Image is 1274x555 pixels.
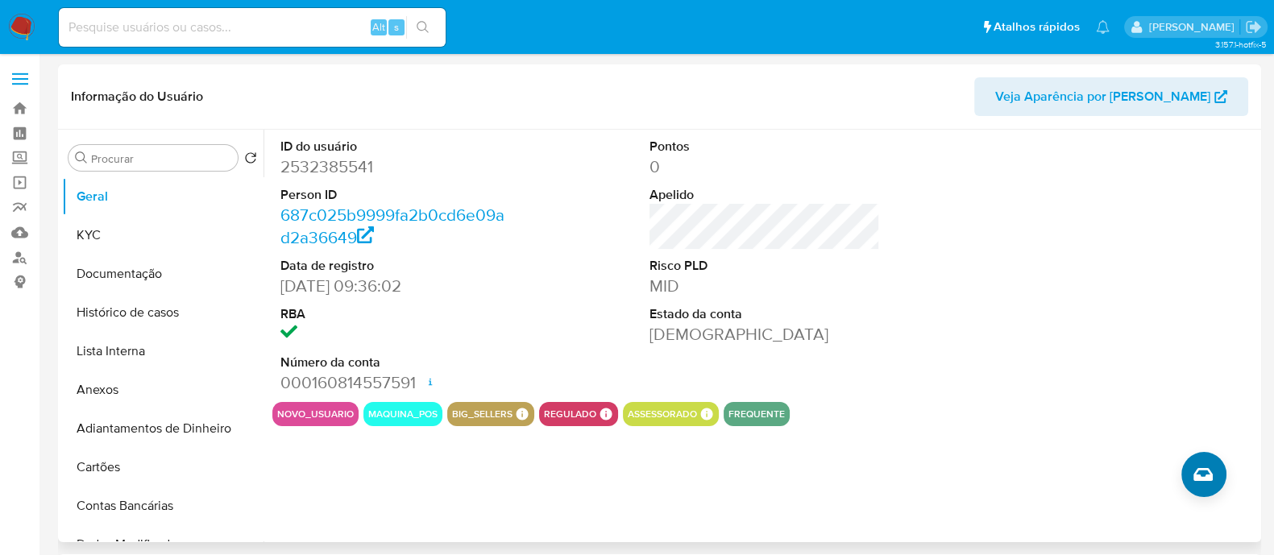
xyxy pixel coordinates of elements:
button: Documentação [62,255,264,293]
span: Alt [372,19,385,35]
dt: Apelido [649,186,880,204]
a: Sair [1245,19,1262,35]
dt: Estado da conta [649,305,880,323]
button: Veja Aparência por [PERSON_NAME] [974,77,1248,116]
button: assessorado [628,411,697,417]
button: novo_usuario [277,411,354,417]
dt: Risco PLD [649,257,880,275]
input: Procurar [91,151,231,166]
button: Anexos [62,371,264,409]
dt: Data de registro [280,257,511,275]
span: Atalhos rápidos [994,19,1080,35]
dd: [DEMOGRAPHIC_DATA] [649,323,880,346]
dt: Pontos [649,138,880,155]
button: maquina_pos [368,411,438,417]
p: anna.almeida@mercadopago.com.br [1148,19,1239,35]
dd: 2532385541 [280,155,511,178]
dt: Person ID [280,186,511,204]
button: big_sellers [452,411,513,417]
span: Veja Aparência por [PERSON_NAME] [995,77,1210,116]
button: Retornar ao pedido padrão [244,151,257,169]
span: s [394,19,399,35]
button: Histórico de casos [62,293,264,332]
h1: Informação do Usuário [71,89,203,105]
dt: Número da conta [280,354,511,371]
a: Notificações [1096,20,1110,34]
button: Adiantamentos de Dinheiro [62,409,264,448]
a: 687c025b9999fa2b0cd6e09ad2a36649 [280,203,504,249]
button: Lista Interna [62,332,264,371]
button: Contas Bancárias [62,487,264,525]
button: regulado [544,411,596,417]
button: search-icon [406,16,439,39]
dd: MID [649,275,880,297]
dd: 000160814557591 [280,371,511,394]
dt: RBA [280,305,511,323]
dt: ID do usuário [280,138,511,155]
button: Procurar [75,151,88,164]
button: KYC [62,216,264,255]
button: Cartões [62,448,264,487]
button: Geral [62,177,264,216]
input: Pesquise usuários ou casos... [59,17,446,38]
dd: 0 [649,155,880,178]
button: frequente [728,411,785,417]
dd: [DATE] 09:36:02 [280,275,511,297]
